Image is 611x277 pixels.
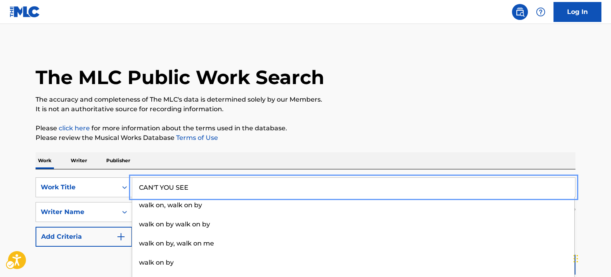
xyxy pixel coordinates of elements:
img: help [536,7,546,17]
p: Publisher [104,152,133,169]
span: walk on by walk on by [139,220,210,228]
p: Please for more information about the terms used in the database. [36,124,575,133]
a: click here [59,124,90,132]
span: walk on, walk on by [139,201,202,209]
p: The accuracy and completeness of The MLC's data is determined solely by our Members. [36,95,575,104]
p: Work [36,152,54,169]
div: Chat Widget [571,239,611,277]
div: Drag [573,247,578,271]
span: walk on by, walk on me [139,240,214,247]
h1: The MLC Public Work Search [36,65,324,89]
p: It is not an authoritative source for recording information. [36,104,575,114]
div: Work Title [41,183,113,192]
p: Please review the Musical Works Database [36,133,575,143]
p: Writer [68,152,89,169]
img: MLC Logo [10,6,40,18]
button: Add Criteria [36,227,132,247]
span: walk on by [139,259,174,266]
div: Writer Name [41,207,113,217]
input: Search... [132,178,575,197]
img: 9d2ae6d4665cec9f34b9.svg [116,232,126,242]
img: search [515,7,525,17]
iframe: Hubspot Iframe [571,239,611,277]
a: Log In [553,2,601,22]
a: Terms of Use [175,134,218,141]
